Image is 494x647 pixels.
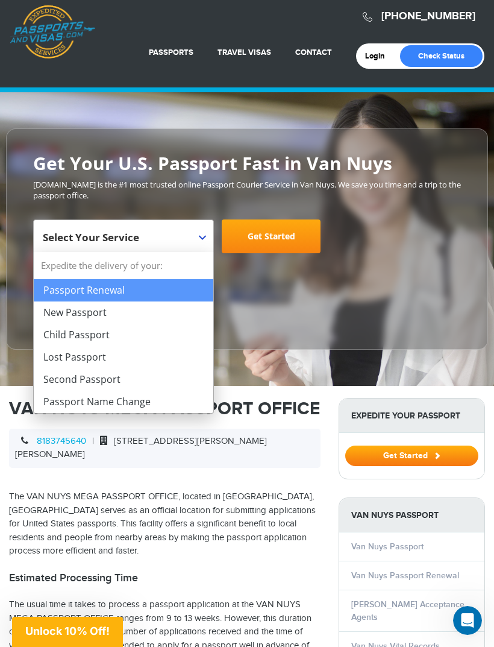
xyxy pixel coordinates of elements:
[34,301,213,324] li: New Passport
[222,219,320,253] a: Get Started
[400,45,483,67] a: Check Status
[351,570,459,581] a: Van Nuys Passport Renewal
[9,572,320,585] h2: Estimated Processing Time
[453,606,482,635] iframe: Intercom live chat
[381,10,475,23] a: [PHONE_NUMBER]
[34,346,213,368] li: Lost Passport
[34,252,213,279] strong: Expedite the delivery of your:
[12,617,123,647] div: Unlock 10% Off!
[33,219,214,253] span: Select Your Service
[345,446,478,466] button: Get Started
[43,224,201,258] span: Select Your Service
[339,498,484,532] strong: Van Nuys Passport
[43,230,139,244] span: Select Your Service
[33,153,461,173] h2: Get Your U.S. Passport Fast in Van Nuys
[25,625,110,637] span: Unlock 10% Off!
[15,436,267,460] span: [STREET_ADDRESS][PERSON_NAME][PERSON_NAME]
[345,450,478,460] a: Get Started
[217,48,271,57] a: Travel Visas
[9,398,320,420] h1: VAN NUYS MEGA PASSPORT OFFICE
[351,599,464,622] a: [PERSON_NAME] Acceptance Agents
[34,391,213,413] li: Passport Name Change
[9,429,320,468] div: |
[34,252,213,413] li: Expedite the delivery of your:
[10,5,95,59] a: Passports & [DOMAIN_NAME]
[34,279,213,301] li: Passport Renewal
[365,51,393,61] a: Login
[34,368,213,391] li: Second Passport
[9,490,320,558] p: The VAN NUYS MEGA PASSPORT OFFICE, located in [GEOGRAPHIC_DATA], [GEOGRAPHIC_DATA] serves as an o...
[34,324,213,346] li: Child Passport
[33,179,461,201] p: [DOMAIN_NAME] is the #1 most trusted online Passport Courier Service in Van Nuys. We save you tim...
[339,399,484,433] strong: Expedite Your Passport
[351,541,424,552] a: Van Nuys Passport
[33,259,461,271] span: Starting at $199 + government fees
[37,436,86,446] a: 8183745640
[295,48,332,57] a: Contact
[149,48,193,57] a: Passports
